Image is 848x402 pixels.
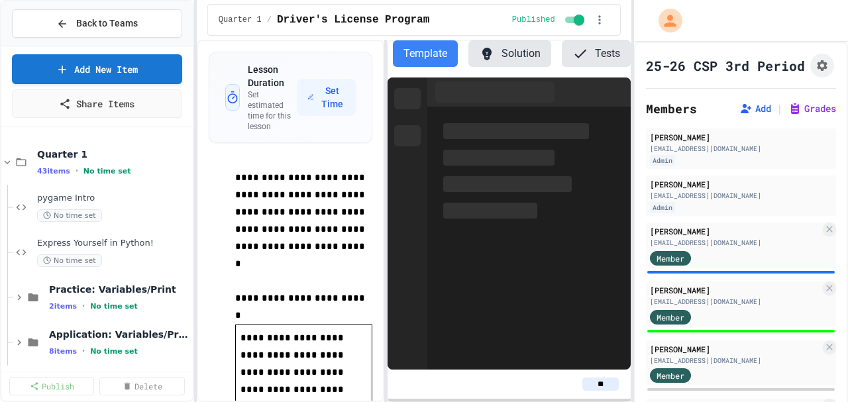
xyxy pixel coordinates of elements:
span: Express Yourself in Python! [37,238,190,249]
span: • [76,166,78,176]
h3: Lesson Duration [248,63,297,89]
span: Application: Variables/Print [49,328,190,340]
button: Set Time [297,79,356,116]
div: [EMAIL_ADDRESS][DOMAIN_NAME] [650,297,820,307]
div: Admin [650,202,675,213]
span: Quarter 1 [37,148,190,160]
button: Template [393,40,458,67]
div: Admin [650,155,675,166]
span: Member [657,311,684,323]
span: Driver's License Program [277,12,429,28]
div: My Account [645,5,686,36]
iframe: chat widget [792,349,835,389]
span: • [82,346,85,356]
button: Add [739,102,771,115]
div: Content is published and visible to students [512,12,587,28]
span: • [82,301,85,311]
div: [EMAIL_ADDRESS][DOMAIN_NAME] [650,144,832,154]
span: No time set [83,167,131,176]
div: [PERSON_NAME] [650,343,820,355]
span: Member [657,252,684,264]
div: [EMAIL_ADDRESS][DOMAIN_NAME] [650,356,820,366]
span: | [776,101,783,117]
a: Add New Item [12,54,182,84]
h2: Members [646,99,697,118]
div: [PERSON_NAME] [650,284,820,296]
div: [EMAIL_ADDRESS][DOMAIN_NAME] [650,238,820,248]
button: Back to Teams [12,9,182,38]
iframe: chat widget [738,291,835,348]
a: Share Items [12,89,182,118]
div: [PERSON_NAME] [650,178,832,190]
div: [PERSON_NAME] [650,131,832,143]
button: Tests [562,40,631,67]
span: / [267,15,272,25]
button: Assignment Settings [810,54,834,77]
span: No time set [90,302,138,311]
span: Published [512,15,555,25]
a: Publish [9,377,94,395]
button: Grades [788,102,836,115]
div: [PERSON_NAME] [650,225,820,237]
span: No time set [90,347,138,356]
p: Set estimated time for this lesson [248,89,297,132]
span: No time set [37,254,102,267]
div: [EMAIL_ADDRESS][DOMAIN_NAME] [650,191,832,201]
span: No time set [37,209,102,222]
span: Quarter 1 [219,15,262,25]
span: Practice: Variables/Print [49,283,190,295]
span: 2 items [49,302,77,311]
a: Delete [99,377,184,395]
button: Solution [468,40,551,67]
span: Back to Teams [76,17,138,30]
span: Member [657,370,684,381]
span: 43 items [37,167,70,176]
span: pygame Intro [37,193,190,204]
h1: 25-26 CSP 3rd Period [646,56,805,75]
span: 8 items [49,347,77,356]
